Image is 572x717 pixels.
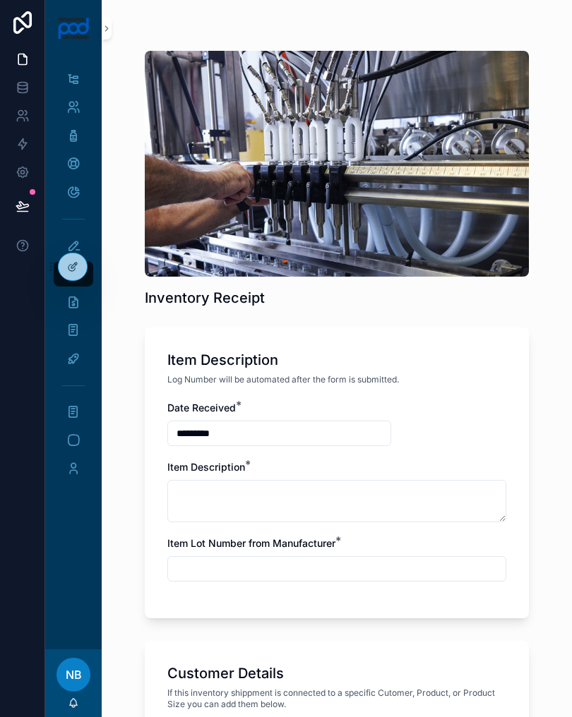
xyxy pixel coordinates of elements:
span: Log Number will be automated after the form is submitted. [167,374,399,385]
span: If this inventory shippment is connected to a specific Cutomer, Product, or Product Size you can ... [167,687,506,710]
h1: Item Description [167,350,278,370]
span: Item Description [167,461,245,473]
span: Date Received [167,402,236,414]
h1: Customer Details [167,663,284,683]
div: scrollable content [45,56,102,500]
img: App logo [57,17,90,40]
h1: Inventory Receipt [145,288,265,308]
span: NB [66,666,82,683]
span: Item Lot Number from Manufacturer [167,537,335,549]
